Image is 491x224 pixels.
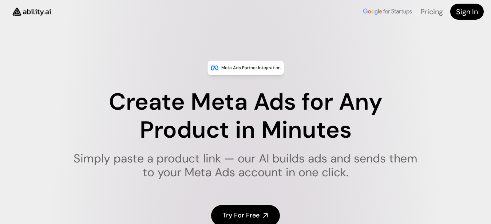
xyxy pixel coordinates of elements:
a: Pricing [420,7,443,16]
h1: Create Meta Ads for Any Product in Minutes [69,88,422,144]
h4: Sign In [456,7,478,17]
h4: Try For Free [223,211,260,220]
p: Meta Ads Partner Integration [221,64,281,71]
h1: Simply paste a product link — our AI builds ads and sends them to your Meta Ads account in one cl... [69,152,422,180]
a: Sign In [450,4,484,20]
